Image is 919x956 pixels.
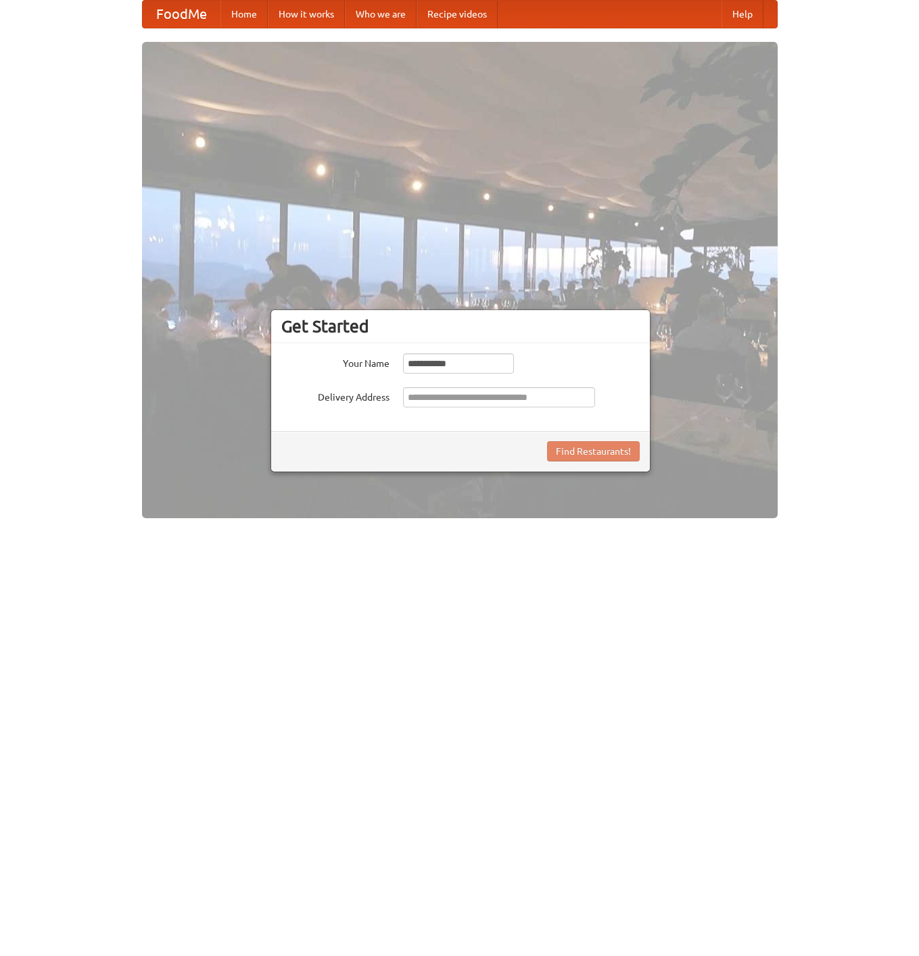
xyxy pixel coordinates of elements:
[268,1,345,28] a: How it works
[281,316,640,336] h3: Get Started
[143,1,220,28] a: FoodMe
[281,353,390,370] label: Your Name
[281,387,390,404] label: Delivery Address
[345,1,417,28] a: Who we are
[722,1,763,28] a: Help
[220,1,268,28] a: Home
[417,1,498,28] a: Recipe videos
[547,441,640,461] button: Find Restaurants!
